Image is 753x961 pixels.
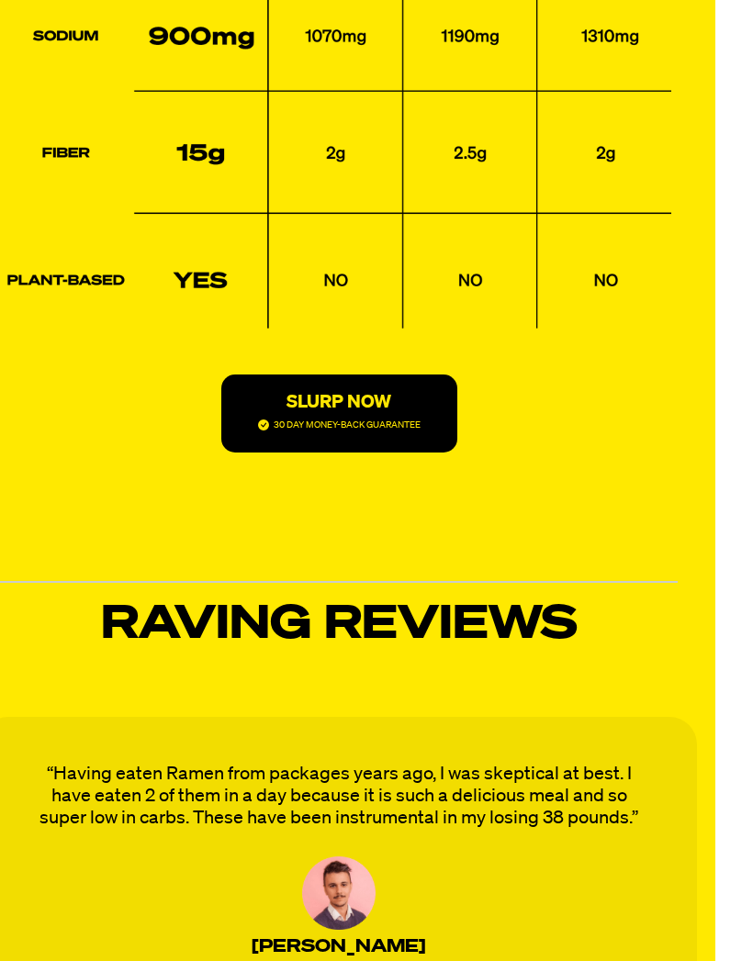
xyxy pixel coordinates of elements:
p: 30 DAY MONEY-BACK GUARANTEE [275,416,421,434]
p: “Having eaten Ramen from packages years ago, I was skeptical at best. I have eaten 2 of them in a... [28,763,652,829]
button: SLURP NOW30 DAY MONEY-BACK GUARANTEE [222,374,458,453]
iframe: Marketing Popup [9,876,198,952]
h2: Raving Reviews [102,601,579,649]
p: SLURP NOW [259,393,421,411]
p: [PERSON_NAME] [253,937,427,956]
img: 61e07361-person-2_1000000000000000000028.png [303,856,376,930]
